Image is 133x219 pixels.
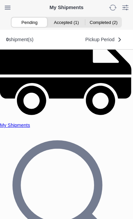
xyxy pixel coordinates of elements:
[48,18,85,27] ion-segment-button: Accepted (1)
[6,37,34,42] div: shipment(s)
[85,18,122,27] ion-segment-button: Completed (2)
[11,18,48,27] ion-segment-button: Pending
[85,37,114,42] span: Pickup Period
[6,37,9,42] b: 0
